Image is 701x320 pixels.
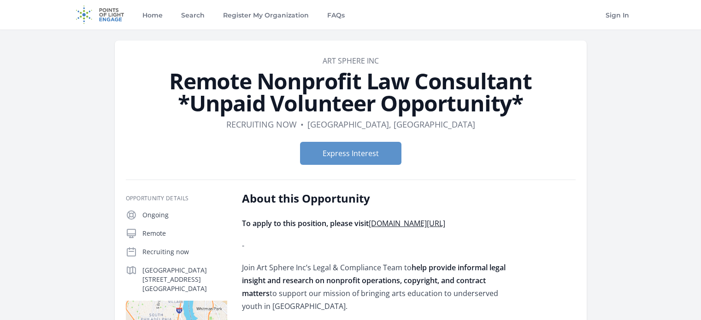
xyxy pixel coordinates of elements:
a: [DOMAIN_NAME][URL] [369,218,445,228]
p: Ongoing [142,210,227,220]
dd: Recruiting now [226,118,297,131]
p: Remote [142,229,227,238]
strong: help provide informal legal insight and research on nonprofit operations, copyright, and contract... [242,262,506,298]
h3: Opportunity Details [126,195,227,202]
dd: [GEOGRAPHIC_DATA], [GEOGRAPHIC_DATA] [307,118,475,131]
h2: About this Opportunity [242,191,512,206]
p: Recruiting now [142,247,227,256]
p: - [242,239,512,252]
p: Join Art Sphere Inc’s Legal & Compliance Team to to support our mission of bringing arts educatio... [242,261,512,313]
h1: Remote Nonprofit Law Consultant *Unpaid Volunteer Opportunity* [126,70,576,114]
strong: To apply to this position, please visit [242,218,445,228]
div: • [300,118,304,131]
a: Art Sphere Inc [323,56,379,66]
button: Express Interest [300,142,401,165]
p: [GEOGRAPHIC_DATA][STREET_ADDRESS][GEOGRAPHIC_DATA] [142,266,227,293]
